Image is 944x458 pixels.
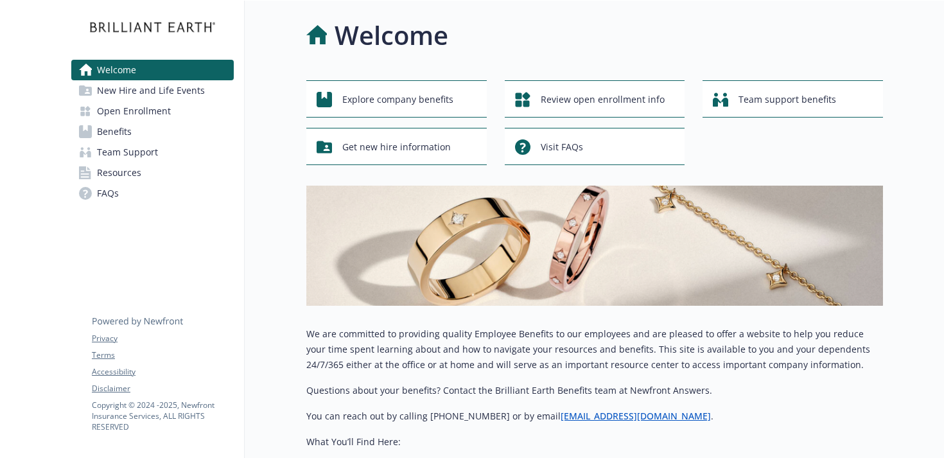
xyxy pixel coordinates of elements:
button: Team support benefits [703,80,883,118]
span: Explore company benefits [342,87,453,112]
span: Visit FAQs [541,135,583,159]
a: Disclaimer [92,383,233,394]
a: FAQs [71,183,234,204]
span: Resources [97,163,141,183]
span: Welcome [97,60,136,80]
a: Benefits [71,121,234,142]
a: Welcome [71,60,234,80]
a: [EMAIL_ADDRESS][DOMAIN_NAME] [561,410,711,422]
a: Privacy [92,333,233,344]
span: Team support benefits [739,87,836,112]
span: Benefits [97,121,132,142]
p: We are committed to providing quality Employee Benefits to our employees and are pleased to offer... [306,326,883,373]
a: Open Enrollment [71,101,234,121]
img: overview page banner [306,186,883,306]
span: New Hire and Life Events [97,80,205,101]
span: Review open enrollment info [541,87,665,112]
span: Team Support [97,142,158,163]
a: Accessibility [92,366,233,378]
span: Get new hire information [342,135,451,159]
h1: Welcome [335,16,448,55]
p: Copyright © 2024 - 2025 , Newfront Insurance Services, ALL RIGHTS RESERVED [92,400,233,432]
a: New Hire and Life Events [71,80,234,101]
span: Open Enrollment [97,101,171,121]
button: Get new hire information [306,128,487,165]
button: Review open enrollment info [505,80,685,118]
a: Resources [71,163,234,183]
p: Questions about your benefits? Contact the Brilliant Earth Benefits team at Newfront Answers. [306,383,883,398]
p: You can reach out by calling [PHONE_NUMBER] or by email . [306,409,883,424]
button: Explore company benefits [306,80,487,118]
p: What You’ll Find Here: [306,434,883,450]
a: Terms [92,349,233,361]
a: Team Support [71,142,234,163]
span: FAQs [97,183,119,204]
button: Visit FAQs [505,128,685,165]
